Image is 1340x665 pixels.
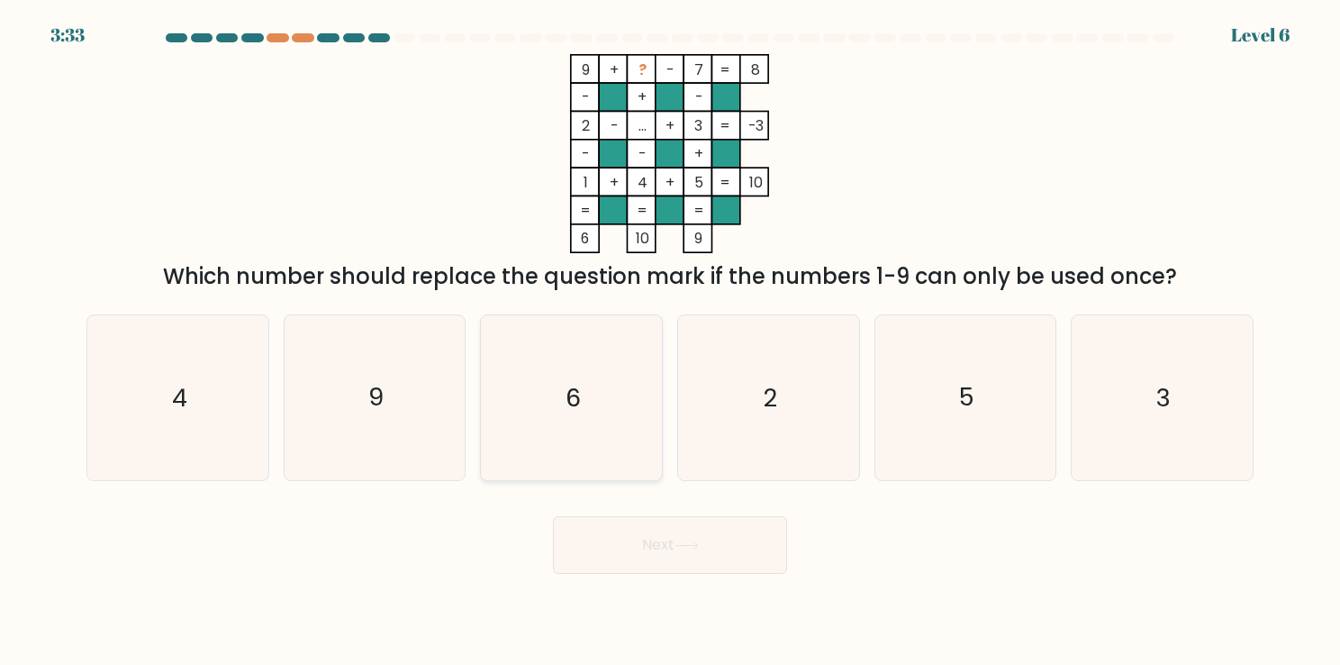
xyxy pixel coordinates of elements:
div: 3:33 [50,22,85,49]
tspan: ? [638,59,647,80]
text: 6 [566,380,581,415]
tspan: + [638,87,647,108]
tspan: - [583,143,590,164]
tspan: ... [638,115,647,136]
text: 2 [763,380,777,415]
tspan: + [666,115,675,136]
div: Which number should replace the question mark if the numbers 1-9 can only be used once? [97,260,1243,293]
text: 5 [959,380,974,415]
tspan: = [720,115,731,136]
tspan: + [694,143,703,164]
tspan: 8 [752,59,761,80]
tspan: 10 [749,172,763,193]
tspan: = [581,200,592,221]
tspan: = [693,200,704,221]
tspan: 1 [584,172,588,193]
button: Next [553,516,787,574]
tspan: = [720,59,731,80]
tspan: 6 [582,229,591,250]
text: 9 [368,380,384,415]
tspan: - [611,115,619,136]
tspan: 4 [638,172,647,193]
div: Level 6 [1231,22,1290,49]
tspan: + [666,172,675,193]
tspan: - [695,87,702,108]
tspan: 9 [582,59,590,80]
tspan: + [611,172,620,193]
tspan: = [638,200,648,221]
tspan: 5 [694,172,703,193]
tspan: + [611,59,620,80]
tspan: 3 [695,115,703,136]
tspan: -3 [748,115,764,136]
tspan: 2 [582,115,590,136]
text: 4 [172,380,187,415]
text: 3 [1156,380,1171,415]
tspan: - [639,143,647,164]
tspan: 10 [636,229,649,250]
tspan: 7 [694,59,703,80]
tspan: = [720,172,731,193]
tspan: - [583,87,590,108]
tspan: - [667,59,675,80]
tspan: 9 [695,229,703,250]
